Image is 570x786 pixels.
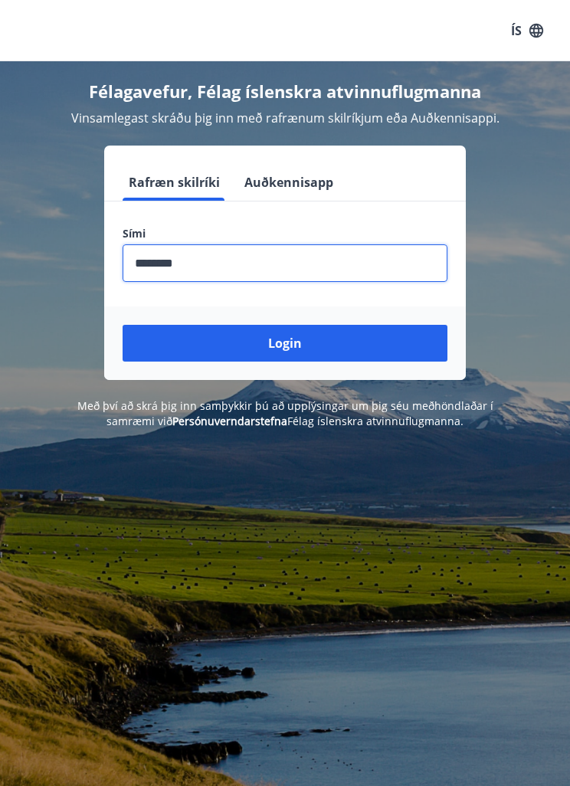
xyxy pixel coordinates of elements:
[172,414,287,428] a: Persónuverndarstefna
[238,164,339,201] button: Auðkennisapp
[123,226,447,241] label: Sími
[123,325,447,362] button: Login
[503,17,552,44] button: ÍS
[71,110,500,126] span: Vinsamlegast skráðu þig inn með rafrænum skilríkjum eða Auðkennisappi.
[18,80,552,103] h4: Félagavefur, Félag íslenskra atvinnuflugmanna
[123,164,226,201] button: Rafræn skilríki
[77,398,493,428] span: Með því að skrá þig inn samþykkir þú að upplýsingar um þig séu meðhöndlaðar í samræmi við Félag í...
